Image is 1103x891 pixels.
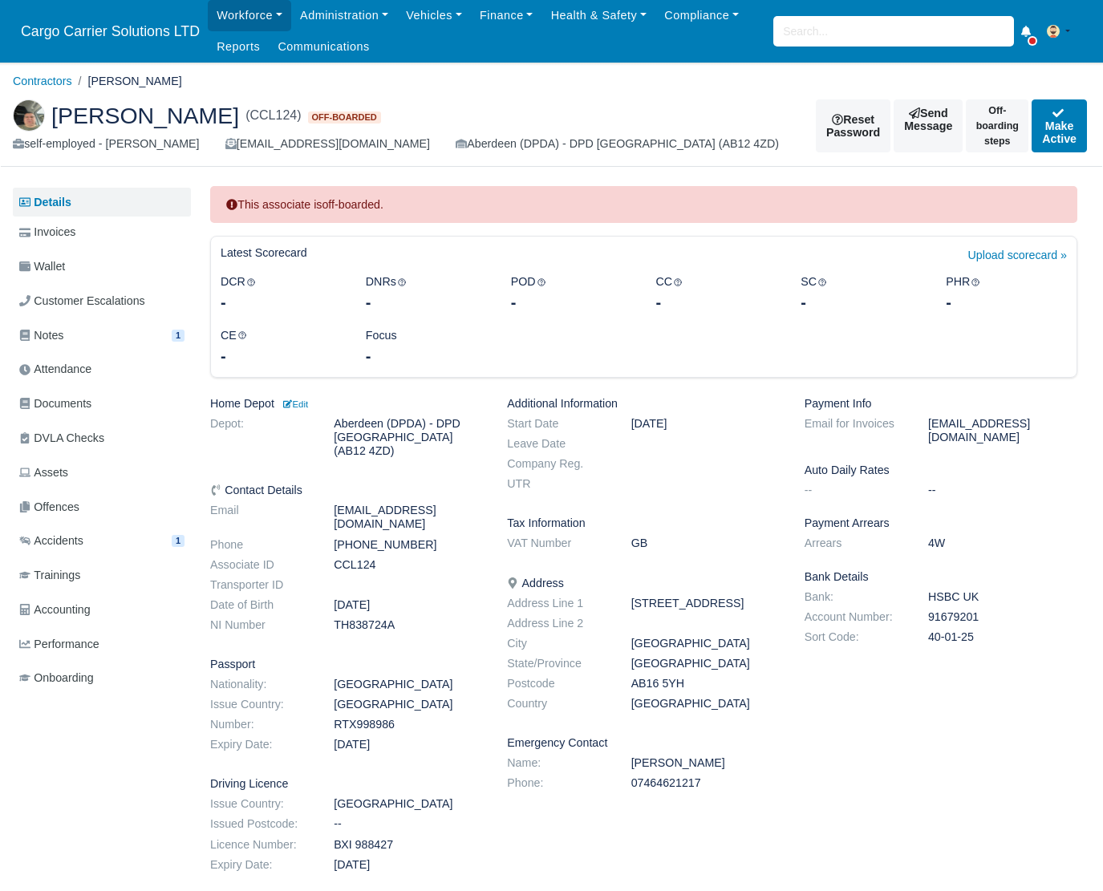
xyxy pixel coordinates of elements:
[619,597,793,610] dd: [STREET_ADDRESS]
[72,72,182,91] li: [PERSON_NAME]
[19,532,83,550] span: Accidents
[507,516,780,530] h6: Tax Information
[308,111,381,124] span: Off-boarded
[916,537,1089,550] dd: 4W
[966,99,1028,152] button: Off-boarding steps
[495,756,618,770] dt: Name:
[793,630,916,644] dt: Sort Code:
[322,598,495,612] dd: [DATE]
[19,601,91,619] span: Accounting
[269,31,379,63] a: Communications
[210,658,483,671] h6: Passport
[13,15,208,47] span: Cargo Carrier Solutions LTD
[13,320,191,351] a: Notes 1
[968,246,1067,273] a: Upload scorecard »
[916,610,1089,624] dd: 91679201
[13,629,191,660] a: Performance
[13,423,191,454] a: DVLA Checks
[13,75,72,87] a: Contractors
[198,538,322,552] dt: Phone
[209,273,354,314] div: DCR
[198,558,322,572] dt: Associate ID
[366,291,487,314] div: -
[198,618,322,632] dt: NI Number
[619,677,793,691] dd: AB16 5YH
[619,637,793,650] dd: [GEOGRAPHIC_DATA]
[322,858,495,872] dd: [DATE]
[322,558,495,572] dd: CCL124
[198,858,322,872] dt: Expiry Date:
[19,429,104,448] span: DVLA Checks
[495,477,618,491] dt: UTR
[495,677,618,691] dt: Postcode
[322,678,495,691] dd: [GEOGRAPHIC_DATA]
[805,570,1077,584] h6: Bank Details
[209,326,354,367] div: CE
[916,590,1089,604] dd: HSBC UK
[13,251,191,282] a: Wallet
[198,817,322,831] dt: Issued Postcode:
[805,516,1077,530] h6: Payment Arrears
[619,756,793,770] dd: [PERSON_NAME]
[816,99,890,152] button: Reset Password
[19,566,80,585] span: Trainings
[805,464,1077,477] h6: Auto Daily Rates
[172,535,185,547] span: 1
[507,736,780,750] h6: Emergency Contact
[19,498,79,516] span: Offences
[210,777,483,791] h6: Driving Licence
[198,578,322,592] dt: Transporter ID
[511,291,632,314] div: -
[13,525,191,557] a: Accidents 1
[916,630,1089,644] dd: 40-01-25
[51,104,239,127] span: [PERSON_NAME]
[322,538,495,552] dd: [PHONE_NUMBER]
[198,797,322,811] dt: Issue Country:
[793,484,916,497] dt: --
[789,273,934,314] div: SC
[916,417,1089,444] dd: [EMAIL_ADDRESS][DOMAIN_NAME]
[198,417,322,458] dt: Depot:
[13,16,208,47] a: Cargo Carrier Solutions LTD
[13,188,191,217] a: Details
[19,395,91,413] span: Documents
[495,697,618,711] dt: Country
[495,537,618,550] dt: VAT Number
[495,657,618,670] dt: State/Province
[801,291,922,314] div: -
[495,417,618,431] dt: Start Date
[655,291,777,314] div: -
[322,838,495,852] dd: ВХІ 988427
[793,537,916,550] dt: Arrears
[198,718,322,731] dt: Number:
[221,246,307,260] h6: Latest Scorecard
[19,257,65,276] span: Wallet
[366,345,487,367] div: -
[198,838,322,852] dt: Licence Number:
[198,738,322,751] dt: Expiry Date:
[13,457,191,488] a: Assets
[894,99,963,152] a: Send Message
[499,273,644,314] div: POD
[19,464,68,482] span: Assets
[322,618,495,632] dd: TH838724A
[643,273,789,314] div: CC
[198,504,322,531] dt: Email
[19,635,99,654] span: Performance
[13,594,191,626] a: Accounting
[208,31,269,63] a: Reports
[619,776,793,790] dd: 07464621217
[322,718,495,731] dd: RTX998986
[354,273,499,314] div: DNRs
[225,135,430,153] div: [EMAIL_ADDRESS][DOMAIN_NAME]
[19,669,94,687] span: Onboarding
[13,135,200,153] div: self-employed - [PERSON_NAME]
[198,598,322,612] dt: Date of Birth
[322,504,495,531] dd: [EMAIL_ADDRESS][DOMAIN_NAME]
[619,417,793,431] dd: [DATE]
[495,637,618,650] dt: City
[19,223,75,241] span: Invoices
[13,286,191,317] a: Customer Escalations
[210,186,1077,224] div: This associate is
[619,697,793,711] dd: [GEOGRAPHIC_DATA]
